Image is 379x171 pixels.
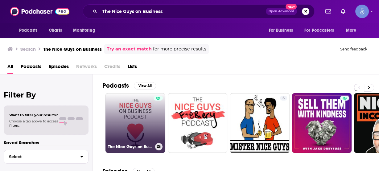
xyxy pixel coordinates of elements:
[73,26,95,35] span: Monitoring
[10,6,69,17] img: Podchaser - Follow, Share and Rate Podcasts
[107,46,152,53] a: Try an exact match
[153,46,206,53] span: for more precise results
[20,46,36,52] h3: Search
[269,26,293,35] span: For Business
[355,5,369,18] img: User Profile
[342,25,364,36] button: open menu
[286,4,297,10] span: New
[19,26,37,35] span: Podcasts
[323,6,333,17] a: Show notifications dropdown
[338,46,369,52] button: Send feedback
[128,62,137,74] a: Lists
[49,26,62,35] span: Charts
[346,26,356,35] span: More
[108,144,153,149] h3: The Nice Guys on Business
[15,25,45,36] button: open menu
[269,10,294,13] span: Open Advanced
[4,140,89,145] p: Saved Searches
[76,62,97,74] span: Networks
[104,62,120,74] span: Credits
[134,82,156,89] button: View All
[338,6,348,17] a: Show notifications dropdown
[49,62,69,74] a: Episodes
[105,93,165,153] a: The Nice Guys on Business
[280,96,287,101] a: 5
[45,25,66,36] a: Charts
[43,46,102,52] h3: The Nice Guys on Business
[355,5,369,18] span: Logged in as Spiral5-G1
[266,8,297,15] button: Open AdvancedNew
[230,93,290,153] a: 5
[4,155,75,159] span: Select
[83,4,315,18] div: Search podcasts, credits, & more...
[7,62,13,74] a: All
[300,25,343,36] button: open menu
[9,113,58,117] span: Want to filter your results?
[100,6,266,16] input: Search podcasts, credits, & more...
[69,25,103,36] button: open menu
[282,95,285,101] span: 5
[4,150,89,164] button: Select
[102,82,156,89] a: PodcastsView All
[21,62,41,74] a: Podcasts
[102,82,129,89] h2: Podcasts
[264,25,301,36] button: open menu
[4,90,89,99] h2: Filter By
[304,26,334,35] span: For Podcasters
[355,5,369,18] button: Show profile menu
[9,119,58,128] span: Choose a tab above to access filters.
